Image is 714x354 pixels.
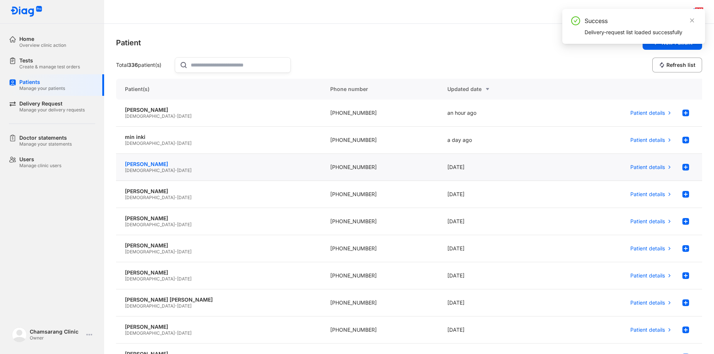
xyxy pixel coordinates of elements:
[19,156,61,163] div: Users
[116,62,172,68] div: Total patient(s)
[19,107,85,113] div: Manage your delivery requests
[10,6,42,17] img: logo
[630,191,665,198] span: Patient details
[30,328,83,335] div: Chamsarang Clinic
[19,100,85,107] div: Delivery Request
[438,235,556,262] div: [DATE]
[175,276,177,282] span: -
[177,113,192,119] span: [DATE]
[19,57,80,64] div: Tests
[321,235,438,262] div: [PHONE_NUMBER]
[125,140,175,146] span: [DEMOGRAPHIC_DATA]
[321,79,438,100] div: Phone number
[438,262,556,289] div: [DATE]
[12,327,27,342] img: logo
[571,16,580,25] span: check-circle
[321,127,438,154] div: [PHONE_NUMBER]
[630,299,665,306] span: Patient details
[321,262,438,289] div: [PHONE_NUMBER]
[447,85,547,94] div: Updated date
[125,168,175,173] span: [DEMOGRAPHIC_DATA]
[19,64,80,70] div: Create & manage test orders
[438,181,556,208] div: [DATE]
[321,289,438,316] div: [PHONE_NUMBER]
[630,164,665,170] span: Patient details
[585,16,696,25] div: Success
[125,195,175,200] span: [DEMOGRAPHIC_DATA]
[175,303,177,309] span: -
[177,330,192,336] span: [DATE]
[30,335,83,341] div: Owner
[125,134,312,140] div: min inki
[125,324,312,330] div: [PERSON_NAME]
[689,18,695,23] span: close
[321,208,438,235] div: [PHONE_NUMBER]
[125,215,312,222] div: [PERSON_NAME]
[438,289,556,316] div: [DATE]
[321,316,438,344] div: [PHONE_NUMBER]
[666,62,695,68] span: Refresh list
[438,316,556,344] div: [DATE]
[125,303,175,309] span: [DEMOGRAPHIC_DATA]
[125,161,312,168] div: [PERSON_NAME]
[321,154,438,181] div: [PHONE_NUMBER]
[177,249,192,254] span: [DATE]
[585,28,696,36] div: Delivery-request list loaded successfully
[175,113,177,119] span: -
[116,38,141,48] div: Patient
[19,163,61,169] div: Manage clinic users
[125,330,175,336] span: [DEMOGRAPHIC_DATA]
[630,272,665,279] span: Patient details
[438,208,556,235] div: [DATE]
[19,85,65,91] div: Manage your patients
[175,249,177,254] span: -
[177,276,192,282] span: [DATE]
[19,79,65,85] div: Patients
[175,195,177,200] span: -
[175,168,177,173] span: -
[175,330,177,336] span: -
[630,327,665,333] span: Patient details
[177,140,192,146] span: [DATE]
[321,100,438,127] div: [PHONE_NUMBER]
[175,140,177,146] span: -
[125,222,175,227] span: [DEMOGRAPHIC_DATA]
[177,168,192,173] span: [DATE]
[177,195,192,200] span: [DATE]
[19,36,66,42] div: Home
[652,58,702,72] button: Refresh list
[19,141,72,147] div: Manage your statements
[125,113,175,119] span: [DEMOGRAPHIC_DATA]
[177,303,192,309] span: [DATE]
[125,296,312,303] div: [PERSON_NAME] [PERSON_NAME]
[438,127,556,154] div: a day ago
[177,222,192,227] span: [DATE]
[125,242,312,249] div: [PERSON_NAME]
[630,245,665,252] span: Patient details
[630,218,665,225] span: Patient details
[19,42,66,48] div: Overview clinic action
[438,154,556,181] div: [DATE]
[116,79,321,100] div: Patient(s)
[125,249,175,254] span: [DEMOGRAPHIC_DATA]
[438,100,556,127] div: an hour ago
[128,62,138,68] span: 336
[125,269,312,276] div: [PERSON_NAME]
[630,110,665,116] span: Patient details
[125,107,312,113] div: [PERSON_NAME]
[321,181,438,208] div: [PHONE_NUMBER]
[19,134,72,141] div: Doctor statements
[175,222,177,227] span: -
[125,276,175,282] span: [DEMOGRAPHIC_DATA]
[695,7,704,12] span: 240
[125,188,312,195] div: [PERSON_NAME]
[630,137,665,143] span: Patient details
